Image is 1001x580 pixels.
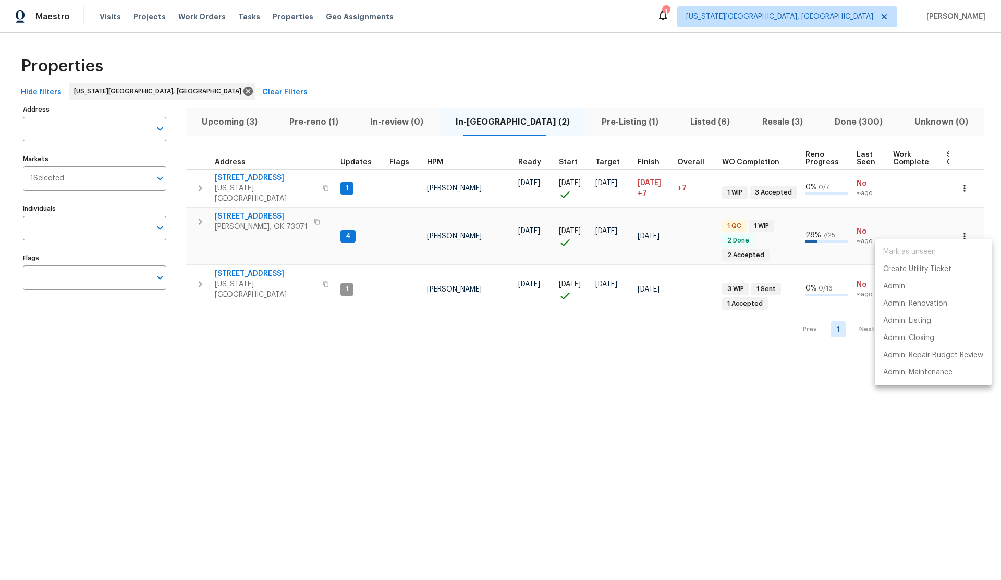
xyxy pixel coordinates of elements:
[883,264,951,275] p: Create Utility Ticket
[883,350,983,361] p: Admin: Repair Budget Review
[883,281,905,292] p: Admin
[883,367,953,378] p: Admin: Maintenance
[883,298,947,309] p: Admin: Renovation
[883,316,931,327] p: Admin: Listing
[883,333,934,344] p: Admin: Closing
